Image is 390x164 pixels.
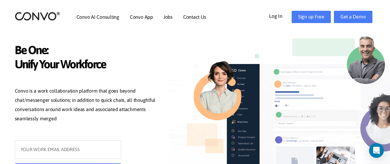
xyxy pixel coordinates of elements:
[269,11,292,21] a: Log In
[15,11,60,21] img: logo_2.png
[292,11,331,23] a: Sign up Free
[130,14,153,19] a: Convo App
[15,140,121,159] input: YOUR WORK EMAIL ADDRESS
[15,43,160,59] span: Be One:
[369,143,384,158] div: Open Intercom Messenger
[15,57,160,73] span: Unify Your Workforce
[183,14,206,19] a: Contact Us
[15,86,160,125] p: Convo is a work collaboration platform that goes beyond chat/messenger solutions; in addition to ...
[76,14,119,19] a: Convo AI Consulting
[334,11,372,23] a: Get a Demo
[163,14,173,19] a: Jobs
